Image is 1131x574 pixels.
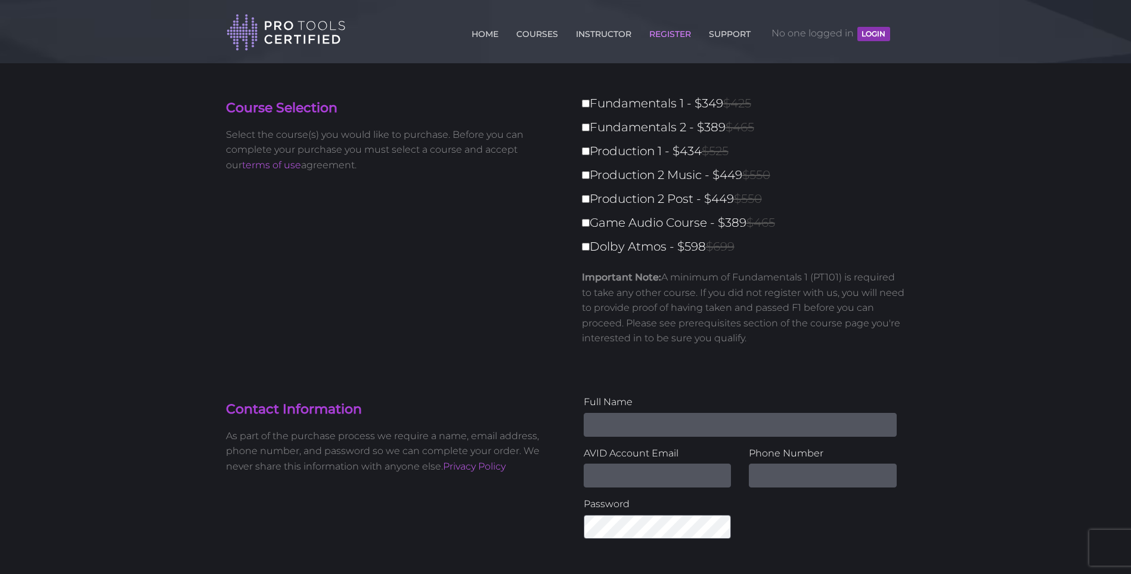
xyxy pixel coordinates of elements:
[584,446,732,461] label: AVID Account Email
[706,22,754,41] a: SUPPORT
[742,168,770,182] span: $550
[723,96,751,110] span: $425
[513,22,561,41] a: COURSES
[582,219,590,227] input: Game Audio Course - $389$465
[646,22,694,41] a: REGISTER
[771,16,890,51] span: No one logged in
[582,189,913,209] label: Production 2 Post - $449
[726,120,754,134] span: $465
[706,239,735,254] span: $699
[749,446,897,461] label: Phone Number
[582,243,590,251] input: Dolby Atmos - $598$699
[746,215,775,230] span: $465
[226,400,557,419] h4: Contact Information
[702,144,729,158] span: $525
[242,159,301,171] a: terms of use
[226,127,557,173] p: Select the course(s) you would like to purchase. Before you can complete your purchase you must s...
[584,496,732,512] label: Password
[582,124,590,131] input: Fundamentals 2 - $389$465
[582,117,913,138] label: Fundamentals 2 - $389
[582,147,590,155] input: Production 1 - $434$525
[582,270,906,346] p: A minimum of Fundamentals 1 (PT101) is required to take any other course. If you did not register...
[582,236,913,257] label: Dolby Atmos - $598
[573,22,634,41] a: INSTRUCTOR
[582,100,590,107] input: Fundamentals 1 - $349$425
[734,192,762,206] span: $550
[582,171,590,179] input: Production 2 Music - $449$550
[582,212,913,233] label: Game Audio Course - $389
[443,461,506,472] a: Privacy Policy
[582,195,590,203] input: Production 2 Post - $449$550
[469,22,501,41] a: HOME
[582,165,913,186] label: Production 2 Music - $449
[582,271,661,283] strong: Important Note:
[857,27,890,41] button: LOGIN
[227,13,346,52] img: Pro Tools Certified Logo
[584,394,897,410] label: Full Name
[582,141,913,162] label: Production 1 - $434
[582,93,913,114] label: Fundamentals 1 - $349
[226,99,557,118] h4: Course Selection
[226,428,557,474] p: As part of the purchase process we require a name, email address, phone number, and password so w...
